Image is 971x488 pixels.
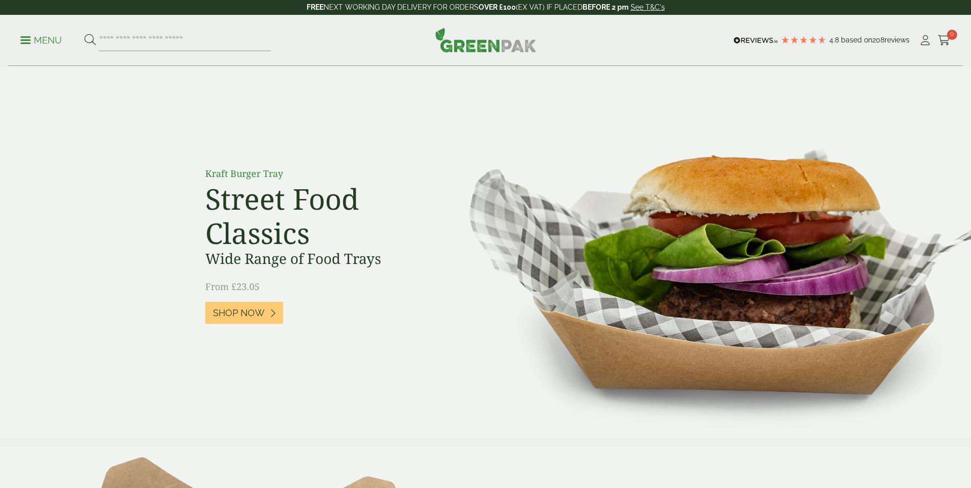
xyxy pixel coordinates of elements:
a: Menu [20,34,62,45]
a: 0 [938,33,951,48]
span: Based on [841,36,872,44]
p: Menu [20,34,62,47]
img: REVIEWS.io [733,37,778,44]
h3: Wide Range of Food Trays [205,250,436,268]
strong: BEFORE 2 pm [582,3,629,11]
span: 4.8 [829,36,841,44]
h2: Street Food Classics [205,182,436,250]
img: Street Food Classics [437,66,971,438]
div: 4.79 Stars [781,35,827,45]
span: Shop Now [213,307,265,319]
span: reviews [884,36,910,44]
a: Shop Now [205,302,283,324]
span: 0 [947,30,957,40]
span: 208 [872,36,884,44]
a: See T&C's [631,3,665,11]
strong: FREE [307,3,323,11]
strong: OVER £100 [479,3,516,11]
i: Cart [938,35,951,46]
img: GreenPak Supplies [435,28,536,52]
p: Kraft Burger Tray [205,167,436,181]
i: My Account [919,35,932,46]
span: From £23.05 [205,280,260,293]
